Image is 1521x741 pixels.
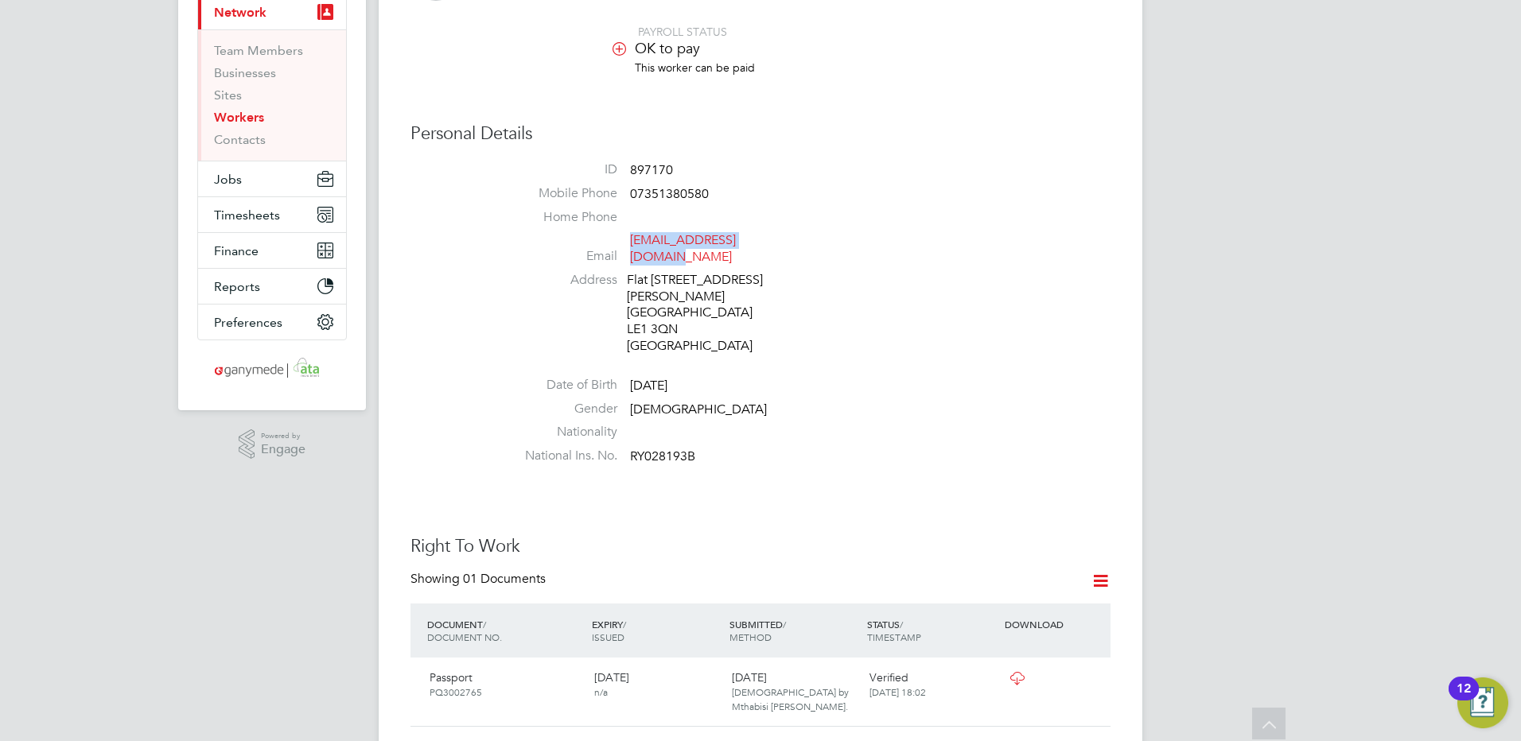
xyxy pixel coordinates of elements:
[630,402,767,417] span: [DEMOGRAPHIC_DATA]
[198,161,346,196] button: Jobs
[506,248,617,265] label: Email
[214,43,303,58] a: Team Members
[214,132,266,147] a: Contacts
[198,197,346,232] button: Timesheets
[588,664,725,705] div: [DATE]
[623,618,626,630] span: /
[588,610,725,651] div: EXPIRY
[506,161,617,178] label: ID
[635,39,700,57] span: OK to pay
[506,185,617,202] label: Mobile Phone
[410,535,1111,558] h3: Right To Work
[197,356,347,382] a: Go to home page
[630,378,667,394] span: [DATE]
[198,305,346,339] button: Preferences
[506,272,617,289] label: Address
[410,122,1111,145] h3: Personal Details
[430,685,482,698] span: PQ3002765
[214,208,280,223] span: Timesheets
[423,610,588,651] div: DOCUMENT
[506,377,617,394] label: Date of Birth
[725,610,863,651] div: SUBMITTED
[261,429,305,443] span: Powered by
[630,232,736,265] a: [EMAIL_ADDRESS][DOMAIN_NAME]
[214,243,259,258] span: Finance
[783,618,786,630] span: /
[900,618,903,630] span: /
[630,162,673,178] span: 897170
[214,87,242,103] a: Sites
[506,401,617,417] label: Gender
[410,571,549,588] div: Showing
[506,424,617,440] label: Nationality
[635,60,755,75] span: This worker can be paid
[210,356,335,382] img: ganymedesolutions-logo-retina.png
[214,172,242,187] span: Jobs
[627,272,778,355] div: Flat [STREET_ADDRESS][PERSON_NAME] [GEOGRAPHIC_DATA] LE1 3QN [GEOGRAPHIC_DATA]
[214,279,260,294] span: Reports
[630,448,695,464] span: RY028193B
[729,630,772,643] span: METHOD
[261,443,305,456] span: Engage
[427,630,502,643] span: DOCUMENT NO.
[732,685,849,712] span: [DEMOGRAPHIC_DATA] by Mthabisi [PERSON_NAME].
[592,630,624,643] span: ISSUED
[1457,689,1471,709] div: 12
[198,233,346,268] button: Finance
[214,5,266,20] span: Network
[214,315,282,330] span: Preferences
[198,29,346,161] div: Network
[630,186,709,202] span: 07351380580
[483,618,486,630] span: /
[725,664,863,720] div: [DATE]
[214,65,276,80] a: Businesses
[594,685,608,698] span: n/a
[214,110,264,125] a: Workers
[423,664,588,705] div: Passport
[1001,610,1111,638] div: DOWNLOAD
[506,209,617,226] label: Home Phone
[867,630,921,643] span: TIMESTAMP
[638,25,727,39] span: PAYROLL STATUS
[869,670,908,685] span: Verified
[1457,677,1508,728] button: Open Resource Center, 12 new notifications
[239,429,306,460] a: Powered byEngage
[506,448,617,464] label: National Ins. No.
[463,571,546,587] span: 01 Documents
[863,610,1001,651] div: STATUS
[869,685,926,698] span: [DATE] 18:02
[198,269,346,304] button: Reports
